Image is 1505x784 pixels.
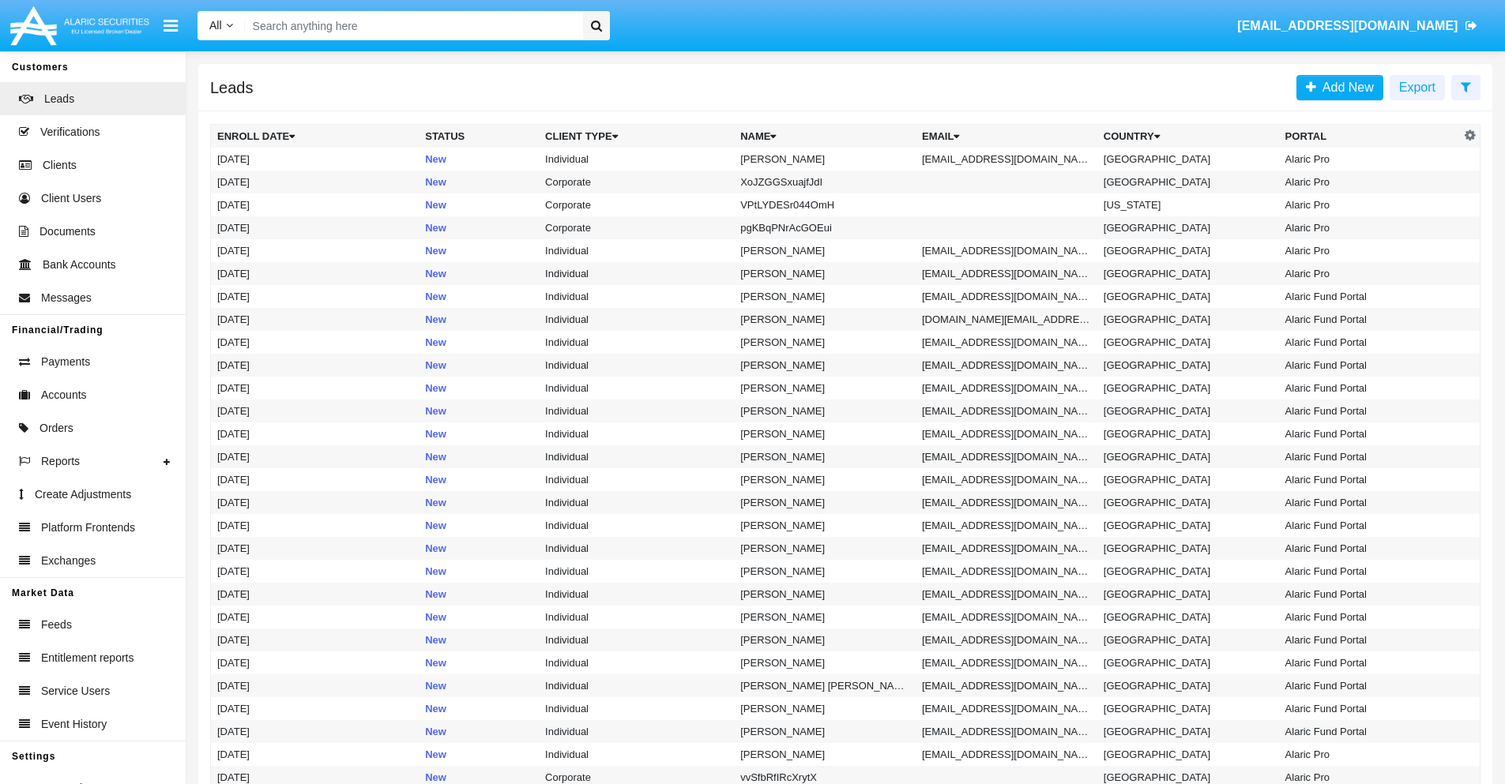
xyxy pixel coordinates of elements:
[211,377,420,400] td: [DATE]
[734,560,916,583] td: [PERSON_NAME]
[539,331,734,354] td: Individual
[211,422,420,445] td: [DATE]
[211,606,420,628] td: [DATE]
[916,308,1097,331] td: [DOMAIN_NAME][EMAIL_ADDRESS][DOMAIN_NAME]
[41,354,90,370] span: Payments
[539,171,734,193] td: Corporate
[40,124,100,141] span: Verifications
[43,157,77,174] span: Clients
[1279,285,1461,308] td: Alaric Fund Portal
[1097,651,1279,674] td: [GEOGRAPHIC_DATA]
[734,148,916,171] td: [PERSON_NAME]
[916,354,1097,377] td: [EMAIL_ADDRESS][DOMAIN_NAME]
[1279,628,1461,651] td: Alaric Fund Portal
[1316,81,1374,94] span: Add New
[211,239,420,262] td: [DATE]
[1279,308,1461,331] td: Alaric Fund Portal
[211,651,420,674] td: [DATE]
[419,308,539,331] td: New
[1279,193,1461,216] td: Alaric Pro
[211,743,420,766] td: [DATE]
[211,125,420,148] th: Enroll Date
[539,514,734,537] td: Individual
[539,262,734,285] td: Individual
[539,422,734,445] td: Individual
[1279,216,1461,239] td: Alaric Pro
[419,606,539,628] td: New
[419,445,539,468] td: New
[1097,354,1279,377] td: [GEOGRAPHIC_DATA]
[41,387,87,403] span: Accounts
[419,560,539,583] td: New
[210,81,254,94] h5: Leads
[1097,560,1279,583] td: [GEOGRAPHIC_DATA]
[1097,583,1279,606] td: [GEOGRAPHIC_DATA]
[734,308,916,331] td: [PERSON_NAME]
[211,537,420,560] td: [DATE]
[211,400,420,422] td: [DATE]
[916,537,1097,560] td: [EMAIL_ADDRESS][DOMAIN_NAME]
[1230,4,1485,48] a: [EMAIL_ADDRESS][DOMAIN_NAME]
[734,514,916,537] td: [PERSON_NAME]
[734,491,916,514] td: [PERSON_NAME]
[916,148,1097,171] td: [EMAIL_ADDRESS][DOMAIN_NAME]
[1097,377,1279,400] td: [GEOGRAPHIC_DATA]
[1097,720,1279,743] td: [GEOGRAPHIC_DATA]
[734,743,916,766] td: [PERSON_NAME]
[43,257,116,273] span: Bank Accounts
[734,285,916,308] td: [PERSON_NAME]
[40,223,96,240] span: Documents
[734,583,916,606] td: [PERSON_NAME]
[916,606,1097,628] td: [EMAIL_ADDRESS][DOMAIN_NAME]
[44,91,74,107] span: Leads
[1279,331,1461,354] td: Alaric Fund Portal
[419,400,539,422] td: New
[1279,537,1461,560] td: Alaric Fund Portal
[211,514,420,537] td: [DATE]
[1097,514,1279,537] td: [GEOGRAPHIC_DATA]
[1279,606,1461,628] td: Alaric Fund Portal
[419,491,539,514] td: New
[916,560,1097,583] td: [EMAIL_ADDRESS][DOMAIN_NAME]
[916,651,1097,674] td: [EMAIL_ADDRESS][DOMAIN_NAME]
[539,674,734,697] td: Individual
[539,239,734,262] td: Individual
[539,148,734,171] td: Individual
[1279,491,1461,514] td: Alaric Fund Portal
[211,193,420,216] td: [DATE]
[1097,606,1279,628] td: [GEOGRAPHIC_DATA]
[539,354,734,377] td: Individual
[1097,743,1279,766] td: [GEOGRAPHIC_DATA]
[419,651,539,674] td: New
[1097,148,1279,171] td: [GEOGRAPHIC_DATA]
[1097,697,1279,720] td: [GEOGRAPHIC_DATA]
[419,285,539,308] td: New
[734,697,916,720] td: [PERSON_NAME]
[1279,422,1461,445] td: Alaric Fund Portal
[245,11,578,40] input: Search
[916,674,1097,697] td: [EMAIL_ADDRESS][DOMAIN_NAME]
[1279,697,1461,720] td: Alaric Fund Portal
[539,651,734,674] td: Individual
[1279,651,1461,674] td: Alaric Fund Portal
[1279,171,1461,193] td: Alaric Pro
[539,193,734,216] td: Corporate
[539,445,734,468] td: Individual
[916,331,1097,354] td: [EMAIL_ADDRESS][DOMAIN_NAME]
[734,468,916,491] td: [PERSON_NAME]
[539,606,734,628] td: Individual
[734,628,916,651] td: [PERSON_NAME]
[8,2,152,49] img: Logo image
[916,125,1097,148] th: Email
[1097,468,1279,491] td: [GEOGRAPHIC_DATA]
[1279,125,1461,148] th: Portal
[419,720,539,743] td: New
[916,743,1097,766] td: [EMAIL_ADDRESS][DOMAIN_NAME]
[419,193,539,216] td: New
[734,422,916,445] td: [PERSON_NAME]
[41,683,110,700] span: Service Users
[419,674,539,697] td: New
[916,239,1097,262] td: [EMAIL_ADDRESS][DOMAIN_NAME]
[419,125,539,148] th: Status
[211,674,420,697] td: [DATE]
